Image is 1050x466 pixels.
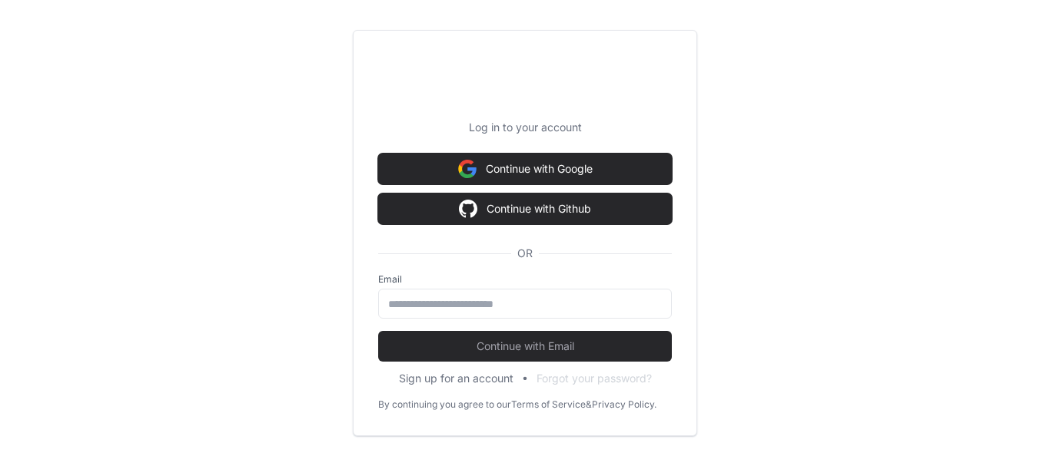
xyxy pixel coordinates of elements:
p: Log in to your account [378,120,672,135]
img: Sign in with google [458,154,477,184]
a: Privacy Policy. [592,398,656,411]
div: By continuing you agree to our [378,398,511,411]
a: Terms of Service [511,398,586,411]
span: OR [511,246,539,261]
img: Sign in with google [459,193,477,224]
button: Forgot your password? [537,371,652,386]
button: Continue with Email [378,331,672,362]
button: Continue with Github [378,193,672,224]
button: Sign up for an account [399,371,513,386]
div: & [586,398,592,411]
label: Email [378,273,672,286]
span: Continue with Email [378,339,672,354]
button: Continue with Google [378,154,672,184]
